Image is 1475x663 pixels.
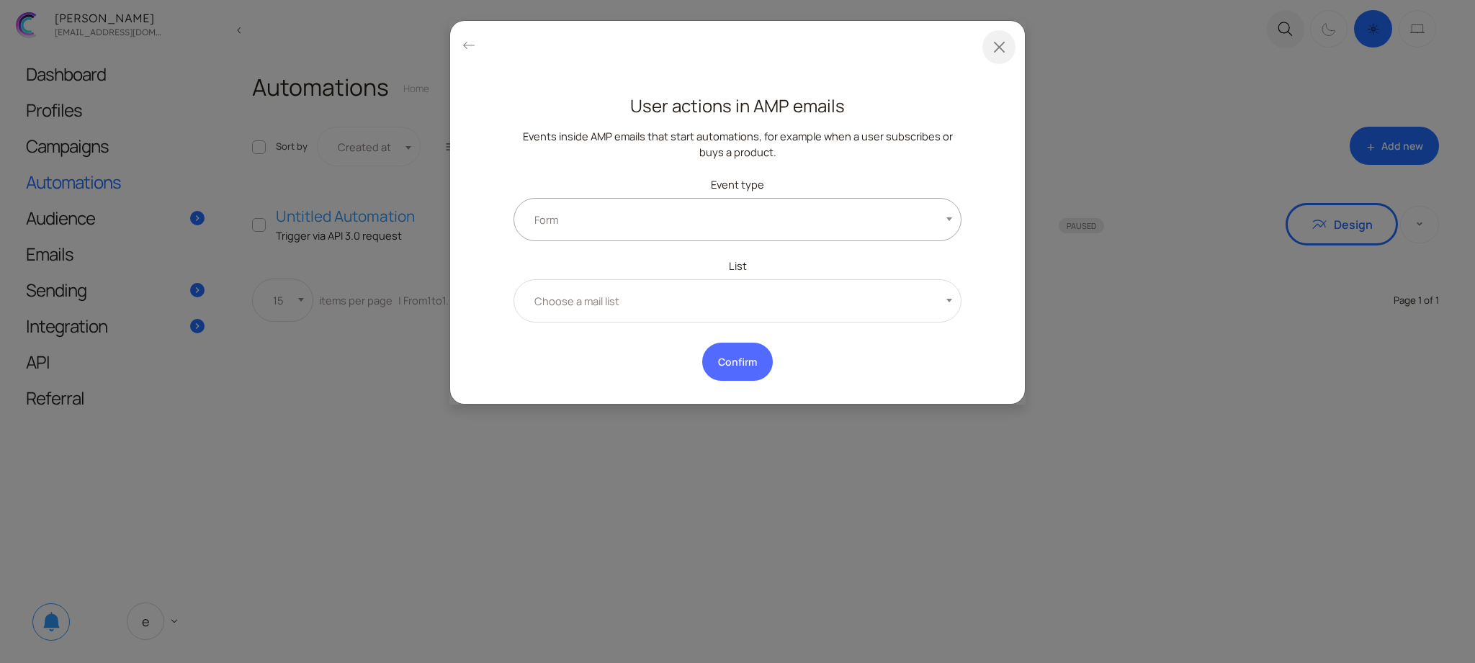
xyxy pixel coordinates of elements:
[461,40,475,50] a: keyboard_backspace
[514,174,961,194] label: Event type
[514,94,961,118] h3: User actions in AMP emails
[982,30,1016,64] button: Close
[529,293,634,309] span: Choose a mail list
[529,212,573,227] span: Form
[514,128,961,160] p: Events inside AMP emails that start automations, for example when a user subscribes or buys a pro...
[702,343,773,381] button: Confirm
[514,256,961,276] label: List
[514,198,961,241] span: Form
[514,279,961,323] span: Choose a mail list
